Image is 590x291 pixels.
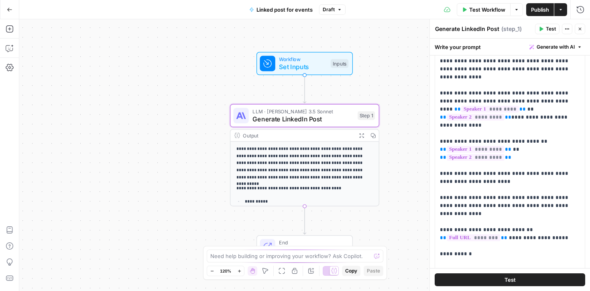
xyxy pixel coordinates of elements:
g: Edge from start to step_1 [303,75,306,103]
g: Edge from step_1 to end [303,206,306,234]
button: Test [435,273,585,286]
div: Write your prompt [430,39,590,55]
span: Paste [367,267,380,275]
span: Set Inputs [279,62,327,72]
span: Test [505,276,516,284]
span: Test Workflow [469,6,505,14]
button: Test [535,24,559,34]
span: End [279,239,344,246]
button: Copy [342,266,360,276]
div: Output [243,131,353,139]
div: EndOutput [230,235,379,258]
button: Publish [526,3,554,16]
textarea: Generate LinkedIn Post [435,25,499,33]
div: Inputs [331,59,348,68]
button: Test Workflow [457,3,510,16]
span: Test [546,25,556,33]
span: Publish [531,6,549,14]
div: Step 1 [358,111,375,120]
span: ( step_1 ) [501,25,522,33]
button: Generate with AI [526,42,585,52]
button: Paste [364,266,383,276]
span: Generate with AI [537,43,575,51]
span: Copy [345,267,357,275]
span: Generate LinkedIn Post [252,114,354,124]
span: Output [279,245,344,255]
span: LLM · [PERSON_NAME] 3.5 Sonnet [252,107,354,115]
button: Linked post for events [244,3,317,16]
span: 120% [220,268,231,274]
span: Linked post for events [256,6,313,14]
button: Draft [319,4,346,15]
div: WorkflowSet InputsInputs [230,52,379,75]
span: Draft [323,6,335,13]
span: Workflow [279,55,327,63]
